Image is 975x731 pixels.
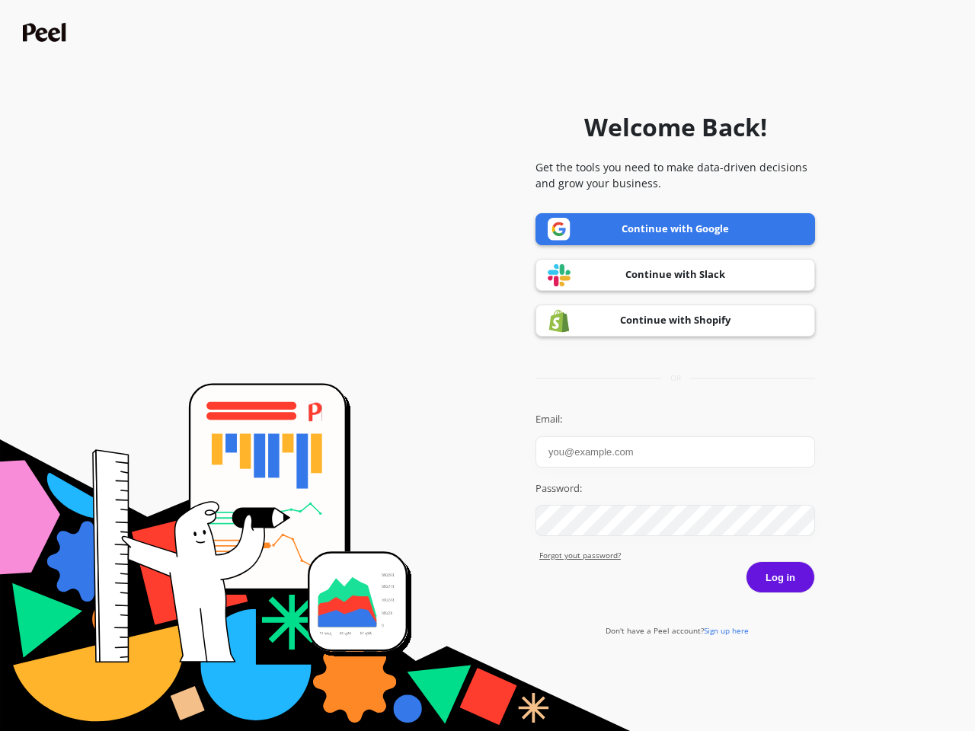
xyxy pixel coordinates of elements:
[584,109,767,145] h1: Welcome Back!
[548,309,571,333] img: Shopify logo
[535,372,815,384] div: or
[704,625,749,636] span: Sign up here
[535,412,815,427] label: Email:
[535,305,815,337] a: Continue with Shopify
[535,159,815,191] p: Get the tools you need to make data-driven decisions and grow your business.
[535,213,815,245] a: Continue with Google
[606,625,749,636] a: Don't have a Peel account?Sign up here
[535,481,815,496] label: Password:
[23,23,70,42] img: Peel
[535,436,815,468] input: you@example.com
[535,259,815,291] a: Continue with Slack
[539,550,815,561] a: Forgot yout password?
[548,218,571,241] img: Google logo
[548,263,571,287] img: Slack logo
[746,561,815,593] button: Log in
